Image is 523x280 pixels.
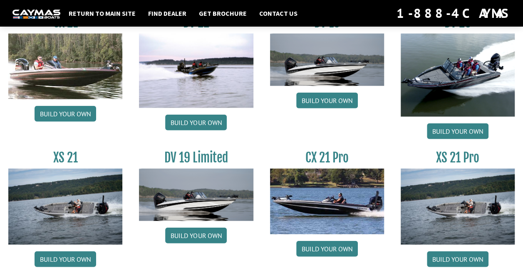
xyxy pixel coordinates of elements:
a: Build your own [35,106,96,122]
img: dv-19-ban_from_website_for_caymas_connect.png [270,34,384,86]
img: XS_21_thumbnail.jpg [401,169,515,245]
a: Get Brochure [195,8,251,19]
img: CX-21Pro_thumbnail.jpg [270,169,384,234]
a: Return to main site [64,8,140,19]
a: Build your own [165,228,227,243]
a: Build your own [296,93,358,108]
img: DV22_original_motor_cropped_for_caymas_connect.jpg [139,34,253,108]
a: Build your own [427,123,488,139]
h3: XS 21 [8,150,122,165]
a: Contact Us [255,8,302,19]
h3: XS 21 Pro [401,150,515,165]
a: Build your own [296,241,358,257]
img: CX21_thumb.jpg [8,34,122,99]
img: XS_21_thumbnail.jpg [8,169,122,245]
h3: CX 21 Pro [270,150,384,165]
a: Build your own [165,115,227,130]
a: Build your own [427,251,488,267]
a: Find Dealer [144,8,191,19]
img: white-logo-c9c8dbefe5ff5ceceb0f0178aa75bf4bb51f6bca0971e226c86eb53dfe498488.png [12,10,60,18]
h3: DV 19 Limited [139,150,253,165]
img: DV_20_from_website_for_caymas_connect.png [401,34,515,117]
div: 1-888-4CAYMAS [397,4,511,22]
a: Build your own [35,251,96,267]
img: dv-19-ban_from_website_for_caymas_connect.png [139,169,253,221]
